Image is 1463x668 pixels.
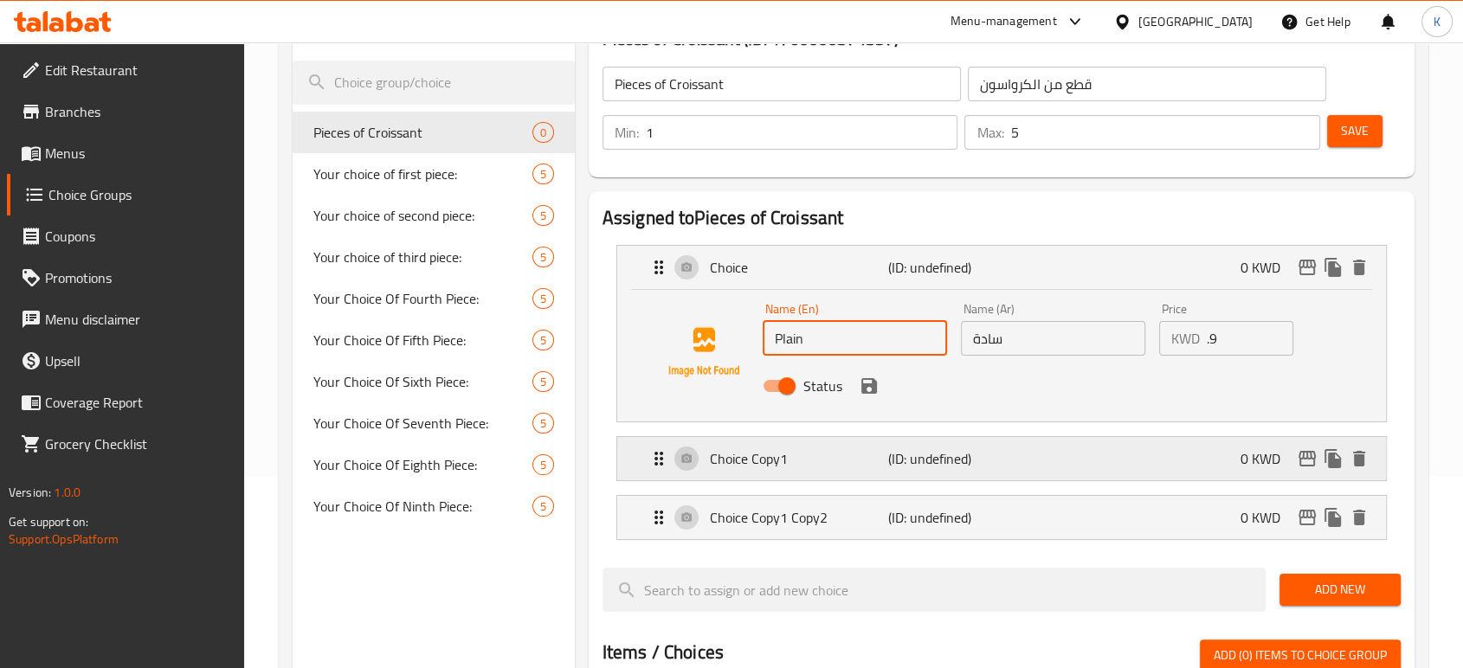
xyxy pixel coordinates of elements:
span: Version: [9,481,51,504]
span: Grocery Checklist [45,434,230,454]
span: Edit Restaurant [45,60,230,80]
button: delete [1346,254,1372,280]
a: Support.OpsPlatform [9,528,119,550]
input: Please enter price [1207,321,1294,356]
span: Your choice of third piece: [313,247,532,267]
button: edit [1294,446,1320,472]
span: Your Choice Of Fourth Piece: [313,288,532,309]
div: [GEOGRAPHIC_DATA] [1138,12,1253,31]
p: Choice Copy1 [710,448,888,469]
span: Your Choice Of Eighth Piece: [313,454,532,475]
span: Add New [1293,579,1387,601]
input: Enter name Ar [961,321,1145,356]
span: 1.0.0 [54,481,81,504]
button: delete [1346,504,1372,530]
span: Menus [45,143,230,164]
span: 5 [533,332,553,349]
span: 5 [533,249,553,266]
p: Choice Copy1 Copy2 [710,507,888,528]
div: Expand [617,437,1386,480]
span: Branches [45,101,230,122]
h2: Assigned to Pieces of Croissant [603,205,1401,231]
div: Choices [532,247,554,267]
p: (ID: undefined) [888,257,1007,278]
p: 0 KWD [1241,448,1294,469]
button: Save [1327,115,1382,147]
h3: Pieces of Croissant (ID: 1760000574537) [603,25,1401,53]
p: Max: [976,122,1003,143]
a: Branches [7,91,244,132]
div: Your Choice Of Fifth Piece:5 [293,319,575,361]
span: Your Choice Of Ninth Piece: [313,496,532,517]
button: edit [1294,504,1320,530]
h2: Choice Groups [306,19,417,45]
div: Menu-management [951,11,1057,32]
div: Your Choice Of Eighth Piece:5 [293,444,575,485]
button: delete [1346,446,1372,472]
div: Choices [532,205,554,226]
div: Pieces of Croissant0 [293,112,575,153]
span: Menu disclaimer [45,309,230,330]
span: 5 [533,498,553,515]
p: 0 KWD [1241,257,1294,278]
span: Promotions [45,267,230,288]
div: Choices [532,413,554,434]
li: ExpandChoiceName (En)Name (Ar)PriceKWDStatussave [603,238,1401,429]
span: Choice Groups [48,184,230,205]
div: Your Choice Of Seventh Piece:5 [293,402,575,444]
button: save [856,373,882,399]
p: (ID: undefined) [888,448,1007,469]
span: Coverage Report [45,392,230,413]
div: Your choice of first piece:5 [293,153,575,195]
div: Expand [617,246,1386,289]
img: Choice [648,297,759,408]
span: 0 [533,125,553,141]
span: 5 [533,374,553,390]
a: Coverage Report [7,382,244,423]
button: edit [1294,254,1320,280]
li: Expand [603,488,1401,547]
div: Choices [532,330,554,350]
span: Add (0) items to choice group [1214,645,1387,666]
span: Get support on: [9,511,88,533]
span: Status [803,376,842,396]
span: Pieces of Croissant [313,122,532,143]
input: search [293,61,575,105]
div: Choices [532,454,554,475]
a: Menu disclaimer [7,299,244,340]
button: duplicate [1320,446,1346,472]
span: Your choice of first piece: [313,164,532,184]
span: Your Choice Of Fifth Piece: [313,330,532,350]
div: Your choice of third piece:5 [293,236,575,278]
div: Choices [532,122,554,143]
a: Edit Restaurant [7,49,244,91]
div: Your Choice Of Sixth Piece:5 [293,361,575,402]
div: Your Choice Of Ninth Piece:5 [293,485,575,527]
span: 5 [533,457,553,473]
a: Grocery Checklist [7,423,244,465]
span: Your Choice Of Sixth Piece: [313,371,532,392]
span: 5 [533,208,553,224]
a: Upsell [7,340,244,382]
p: KWD [1171,328,1200,349]
p: Min: [615,122,639,143]
div: Expand [617,496,1386,539]
button: Add New [1279,574,1401,606]
span: Save [1341,120,1369,142]
a: Promotions [7,257,244,299]
span: K [1434,12,1440,31]
p: 0 KWD [1241,507,1294,528]
button: duplicate [1320,504,1346,530]
div: Choices [532,371,554,392]
span: 5 [533,291,553,307]
div: Your choice of second piece:5 [293,195,575,236]
span: Your choice of second piece: [313,205,532,226]
span: Your Choice Of Seventh Piece: [313,413,532,434]
p: (ID: undefined) [888,507,1007,528]
span: 5 [533,166,553,183]
div: Choices [532,496,554,517]
input: search [603,568,1266,612]
a: Choice Groups [7,174,244,215]
button: duplicate [1320,254,1346,280]
span: Upsell [45,350,230,371]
